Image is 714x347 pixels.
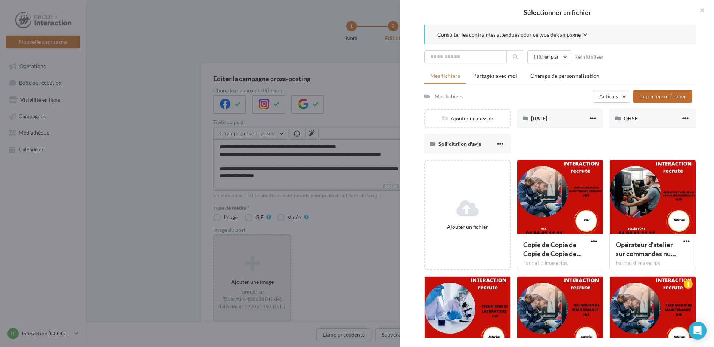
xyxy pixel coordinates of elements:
div: Format d'image: jpg [616,260,690,267]
span: Importer un fichier [639,93,686,99]
span: Champs de personnalisation [530,73,599,79]
button: Actions [593,90,630,103]
span: Sollicitation d'avis [438,141,481,147]
button: Consulter les contraintes attendues pour ce type de campagne [437,31,587,40]
button: Réinitialiser [571,52,607,61]
div: Open Intercom Messenger [689,322,707,340]
div: Ajouter un fichier [428,223,507,231]
span: [DATE] [531,115,547,122]
div: Mes fichiers [435,93,463,100]
span: Opérateur d'atelier sur commandes numériques [616,240,676,258]
span: QHSE [624,115,638,122]
span: Consulter les contraintes attendues pour ce type de campagne [437,31,581,39]
button: Importer un fichier [633,90,692,103]
h2: Sélectionner un fichier [412,9,702,16]
span: Copie de Copie de Copie de Copie de Copie de Copie de Copie de Copie de Copie de Copie de Copie d... [523,240,582,258]
button: Filtrer par [527,50,571,63]
span: Partagés avec moi [473,73,517,79]
div: Ajouter un dossier [425,115,510,122]
span: Actions [599,93,618,99]
div: Format d'image: jpg [523,260,597,267]
span: Mes fichiers [430,73,460,79]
